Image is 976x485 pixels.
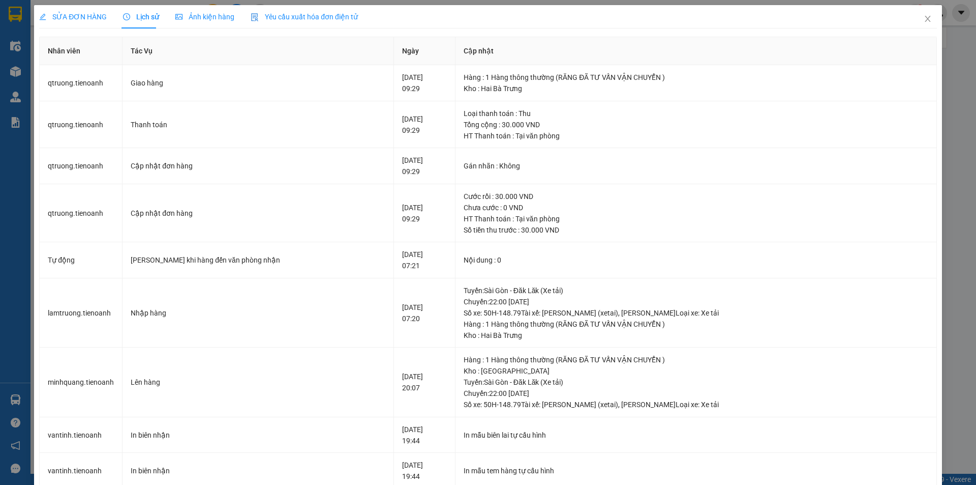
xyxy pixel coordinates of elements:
div: Kho : Hai Bà Trưng [464,330,928,341]
td: Tự động [40,242,123,278]
div: [DATE] 09:29 [402,72,447,94]
th: Ngày [394,37,455,65]
div: [DATE] 20:07 [402,371,447,393]
span: SỬA ĐƠN HÀNG [39,13,107,21]
th: Tác Vụ [123,37,394,65]
div: [DATE] 19:44 [402,460,447,482]
div: Kho : [GEOGRAPHIC_DATA] [464,365,928,377]
div: [PERSON_NAME] khi hàng đến văn phòng nhận [131,254,385,266]
div: Số tiền thu trước : 30.000 VND [464,224,928,236]
div: Lên hàng [131,377,385,388]
td: qtruong.tienoanh [40,65,123,101]
div: Gán nhãn : Không [464,160,928,172]
div: Hàng : 1 Hàng thông thường (RĂNG ĐÃ TƯ VẤN VẬN CHUYỂN ) [464,319,928,330]
td: minhquang.tienoanh [40,348,123,417]
div: [DATE] 07:21 [402,249,447,271]
div: Tổng cộng : 30.000 VND [464,119,928,130]
div: Cước rồi : 30.000 VND [464,191,928,202]
div: [DATE] 09:29 [402,155,447,177]
div: In biên nhận [131,430,385,441]
div: [DATE] 09:29 [402,202,447,224]
div: [DATE] 09:29 [402,113,447,136]
div: Nhập hàng [131,307,385,319]
span: Lịch sử [123,13,159,21]
td: qtruong.tienoanh [40,101,123,149]
div: In biên nhận [131,465,385,476]
td: lamtruong.tienoanh [40,278,123,348]
div: Kho : Hai Bà Trưng [464,83,928,94]
div: Nội dung : 0 [464,254,928,266]
th: Nhân viên [40,37,123,65]
div: Chưa cước : 0 VND [464,202,928,213]
div: [DATE] 19:44 [402,424,447,446]
div: Thanh toán [131,119,385,130]
div: Tuyến : Sài Gòn - Đăk Lăk (Xe tải) Chuyến: 22:00 [DATE] Số xe: 50H-148.79 Tài xế: [PERSON_NAME] (... [464,377,928,410]
div: Loại thanh toán : Thu [464,108,928,119]
div: In mẫu biên lai tự cấu hình [464,430,928,441]
div: HT Thanh toán : Tại văn phòng [464,213,928,224]
span: picture [175,13,182,20]
span: clock-circle [123,13,130,20]
div: Giao hàng [131,77,385,89]
td: vantinh.tienoanh [40,417,123,453]
div: [DATE] 07:20 [402,302,447,324]
div: HT Thanh toán : Tại văn phòng [464,130,928,141]
td: qtruong.tienoanh [40,148,123,184]
button: Close [913,5,942,34]
div: Hàng : 1 Hàng thông thường (RĂNG ĐÃ TƯ VẤN VẬN CHUYỂN ) [464,72,928,83]
img: icon [251,13,259,21]
div: Hàng : 1 Hàng thông thường (RĂNG ĐÃ TƯ VẤN VẬN CHUYỂN ) [464,354,928,365]
span: close [924,15,932,23]
span: Yêu cầu xuất hóa đơn điện tử [251,13,358,21]
span: Ảnh kiện hàng [175,13,234,21]
span: edit [39,13,46,20]
div: In mẫu tem hàng tự cấu hình [464,465,928,476]
th: Cập nhật [455,37,937,65]
div: Cập nhật đơn hàng [131,160,385,172]
td: qtruong.tienoanh [40,184,123,243]
div: Tuyến : Sài Gòn - Đăk Lăk (Xe tải) Chuyến: 22:00 [DATE] Số xe: 50H-148.79 Tài xế: [PERSON_NAME] (... [464,285,928,319]
div: Cập nhật đơn hàng [131,208,385,219]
